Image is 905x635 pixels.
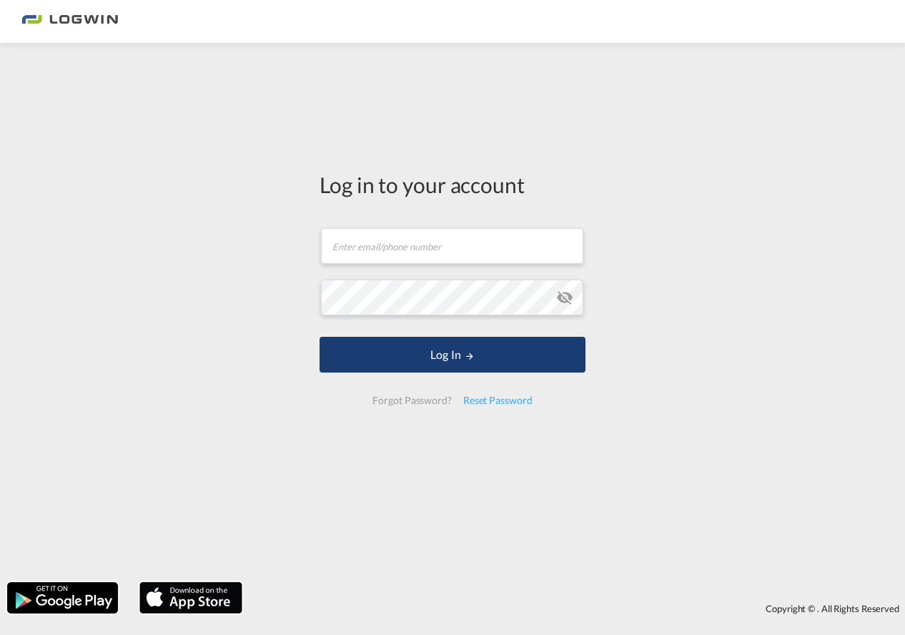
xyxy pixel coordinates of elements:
div: Log in to your account [320,169,585,200]
md-icon: icon-eye-off [556,289,573,306]
img: google.png [6,581,119,615]
input: Enter email/phone number [321,228,583,264]
div: Reset Password [458,388,538,413]
img: apple.png [138,581,244,615]
button: LOGIN [320,337,585,373]
div: Forgot Password? [367,388,457,413]
div: Copyright © . All Rights Reserved [249,596,905,621]
img: 2761ae10d95411efa20a1f5e0282d2d7.png [21,6,118,38]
